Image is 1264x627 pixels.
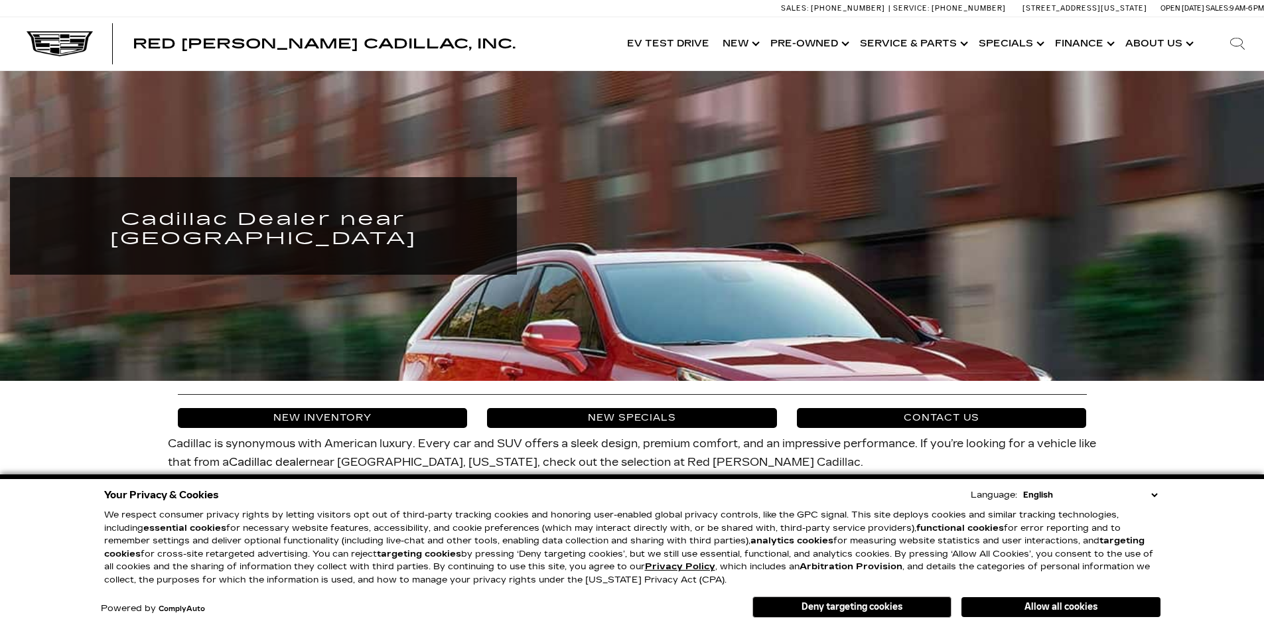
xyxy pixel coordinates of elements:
a: Cadillac dealer [229,456,310,468]
span: Sales: [781,4,809,13]
img: Cadillac Dark Logo with Cadillac White Text [27,31,93,56]
select: Language Select [1020,488,1160,502]
strong: analytics cookies [750,535,833,546]
span: Service: [893,4,930,13]
span: Your Privacy & Cookies [104,486,219,504]
a: Contact Us [797,408,1087,428]
a: Sales: [PHONE_NUMBER] [781,5,888,12]
a: New Inventory [178,408,468,428]
strong: Arbitration Provision [800,561,902,572]
a: Service & Parts [853,17,972,70]
p: We respect consumer privacy rights by letting visitors opt out of third-party tracking cookies an... [104,509,1160,587]
span: [PHONE_NUMBER] [932,4,1006,13]
div: Language: [971,491,1017,500]
strong: functional cookies [916,523,1004,533]
a: ComplyAuto [159,605,205,613]
button: Deny targeting cookies [752,596,951,618]
button: Allow all cookies [961,597,1160,617]
strong: targeting cookies [104,535,1145,559]
a: Service: [PHONE_NUMBER] [888,5,1009,12]
a: About Us [1119,17,1198,70]
strong: essential cookies [143,523,226,533]
span: Red [PERSON_NAME] Cadillac, Inc. [133,36,516,52]
p: Cadillac is synonymous with American luxury. Every car and SUV offers a sleek design, premium com... [168,408,1097,472]
a: New [716,17,764,70]
a: [STREET_ADDRESS][US_STATE] [1022,4,1147,13]
span: [PHONE_NUMBER] [811,4,885,13]
span: Sales: [1206,4,1229,13]
a: Red [PERSON_NAME] Cadillac, Inc. [133,37,516,50]
a: Specials [972,17,1048,70]
strong: targeting cookies [377,549,461,559]
span: 9 AM-6 PM [1229,4,1264,13]
a: Privacy Policy [645,561,715,572]
div: Powered by [101,604,205,613]
span: Open [DATE] [1160,4,1204,13]
a: Pre-Owned [764,17,853,70]
h1: Cadillac Dealer near [GEOGRAPHIC_DATA] [30,210,497,248]
a: EV Test Drive [620,17,716,70]
a: Finance [1048,17,1119,70]
a: New Specials [487,408,777,428]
